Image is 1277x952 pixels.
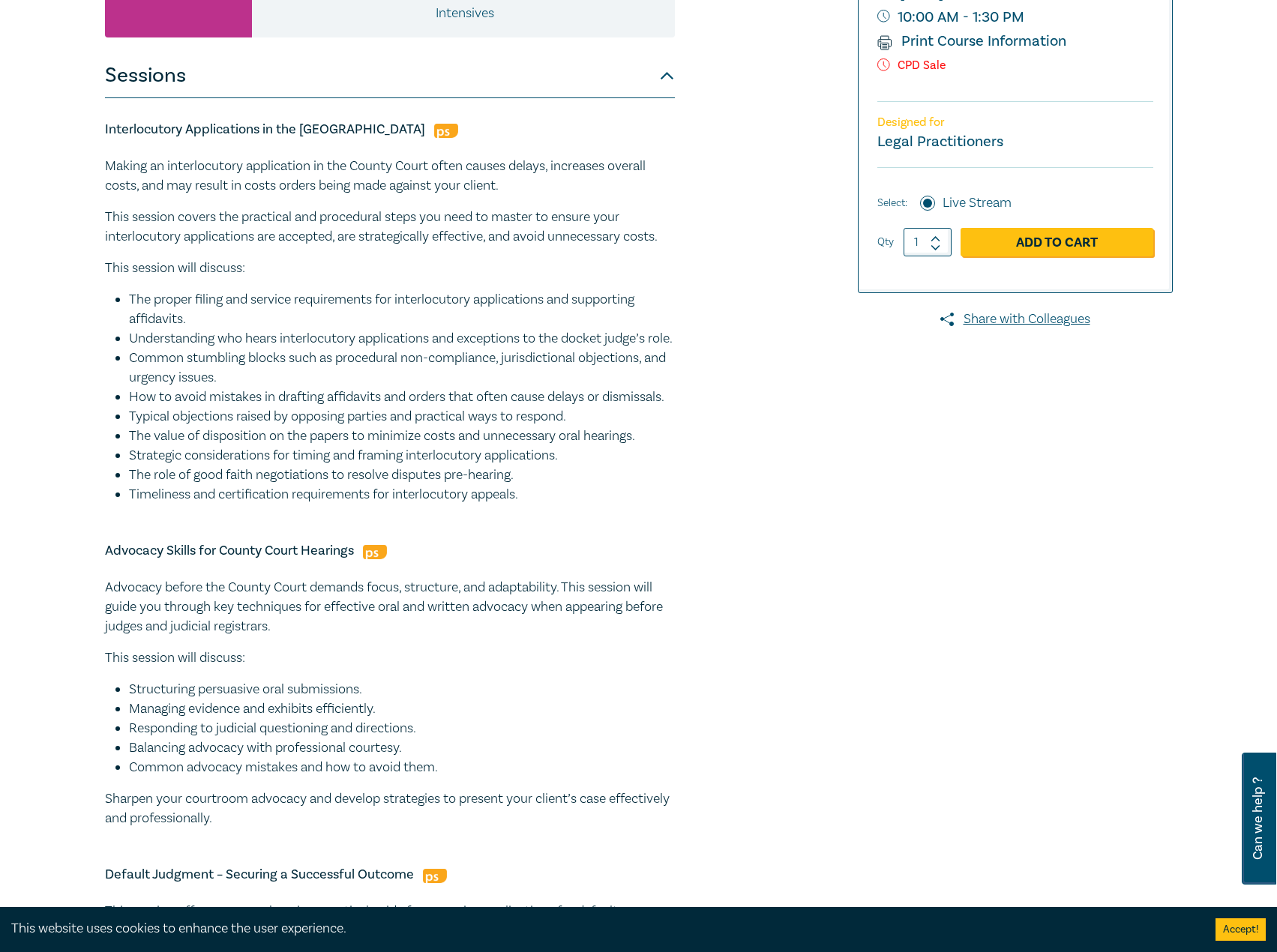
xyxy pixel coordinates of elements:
li: Common advocacy mistakes and how to avoid them. [129,758,675,777]
img: Professional Skills [434,124,458,138]
li: Timeliness and certification requirements for interlocutory appeals. [129,485,675,504]
p: This session will discuss: [105,648,675,668]
li: Managing evidence and exhibits efficiently. [129,699,675,719]
span: Can we help ? [1251,762,1265,876]
p: Making an interlocutory application in the County Court often causes delays, increases overall co... [105,157,675,196]
small: Legal Practitioners [877,132,1003,151]
p: Advocacy before the County Court demands focus, structure, and adaptability. This session will gu... [105,578,675,636]
label: Qty [877,234,894,250]
label: Live Stream [943,193,1012,213]
input: 1 [904,228,952,256]
small: 10:00 AM - 1:30 PM [877,5,1153,29]
span: Select: [877,195,907,211]
li: Strategic considerations for timing and framing interlocutory applications. [129,446,675,466]
p: Sharpen your courtroom advocacy and develop strategies to present your client’s case effectively ... [105,789,675,828]
h5: Default Judgment – Securing a Successful Outcome [105,866,675,884]
img: Professional Skills [363,545,387,559]
h5: Interlocutory Applications in the [GEOGRAPHIC_DATA] [105,121,675,139]
p: This session covers the practical and procedural steps you need to master to ensure your interloc... [105,208,675,247]
li: Common stumbling blocks such as procedural non-compliance, jurisdictional objections, and urgency... [129,349,675,388]
p: CPD Sale [877,58,1153,73]
img: Professional Skills [423,869,447,883]
a: Add to Cart [961,228,1153,256]
li: Structuring persuasive oral submissions. [129,680,675,699]
p: This session will discuss: [105,259,675,278]
li: Typical objections raised by opposing parties and practical ways to respond. [129,407,675,427]
li: The value of disposition on the papers to minimize costs and unnecessary oral hearings. [129,427,675,446]
button: Accept cookies [1216,918,1266,941]
li: Balancing advocacy with professional courtesy. [129,738,675,758]
a: Share with Colleagues [858,310,1173,329]
li: The proper filing and service requirements for interlocutory applications and supporting affidavits. [129,290,675,329]
button: Sessions [105,53,675,98]
h5: Advocacy Skills for County Court Hearings [105,542,675,560]
li: How to avoid mistakes in drafting affidavits and orders that often cause delays or dismissals. [129,388,675,407]
li: The role of good faith negotiations to resolve disputes pre-hearing. [129,466,675,485]
li: Understanding who hears interlocutory applications and exceptions to the docket judge’s role. [129,329,675,349]
div: This website uses cookies to enhance the user experience. [11,919,1193,939]
li: Responding to judicial questioning and directions. [129,719,675,738]
a: Print Course Information [877,31,1067,51]
p: Designed for [877,115,1153,130]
